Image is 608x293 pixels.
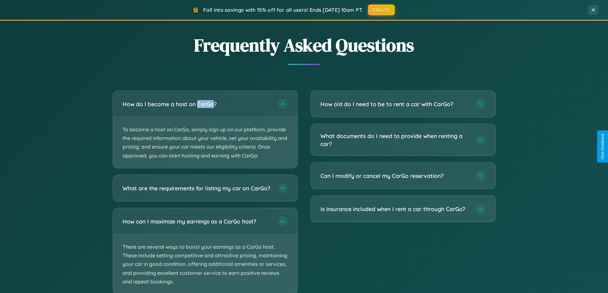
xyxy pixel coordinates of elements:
[203,7,363,13] span: Fall into savings with 15% off for all users! Ends [DATE] 10am PT.
[320,205,469,213] h3: Is insurance included when I rent a car through CarGo?
[320,132,469,148] h3: What documents do I need to provide when renting a car?
[600,134,605,159] div: Give Feedback
[320,100,469,108] h3: How old do I need to be to rent a car with CarGo?
[113,33,496,57] h2: Frequently Asked Questions
[113,117,297,168] p: To become a host on CarGo, simply sign up on our platform, provide the required information about...
[123,217,271,225] h3: How can I maximize my earnings as a CarGo host?
[123,184,271,192] h3: What are the requirements for listing my car on CarGo?
[368,4,395,15] button: FALL15
[123,100,271,108] h3: How do I become a host on CarGo?
[320,172,469,180] h3: Can I modify or cancel my CarGo reservation?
